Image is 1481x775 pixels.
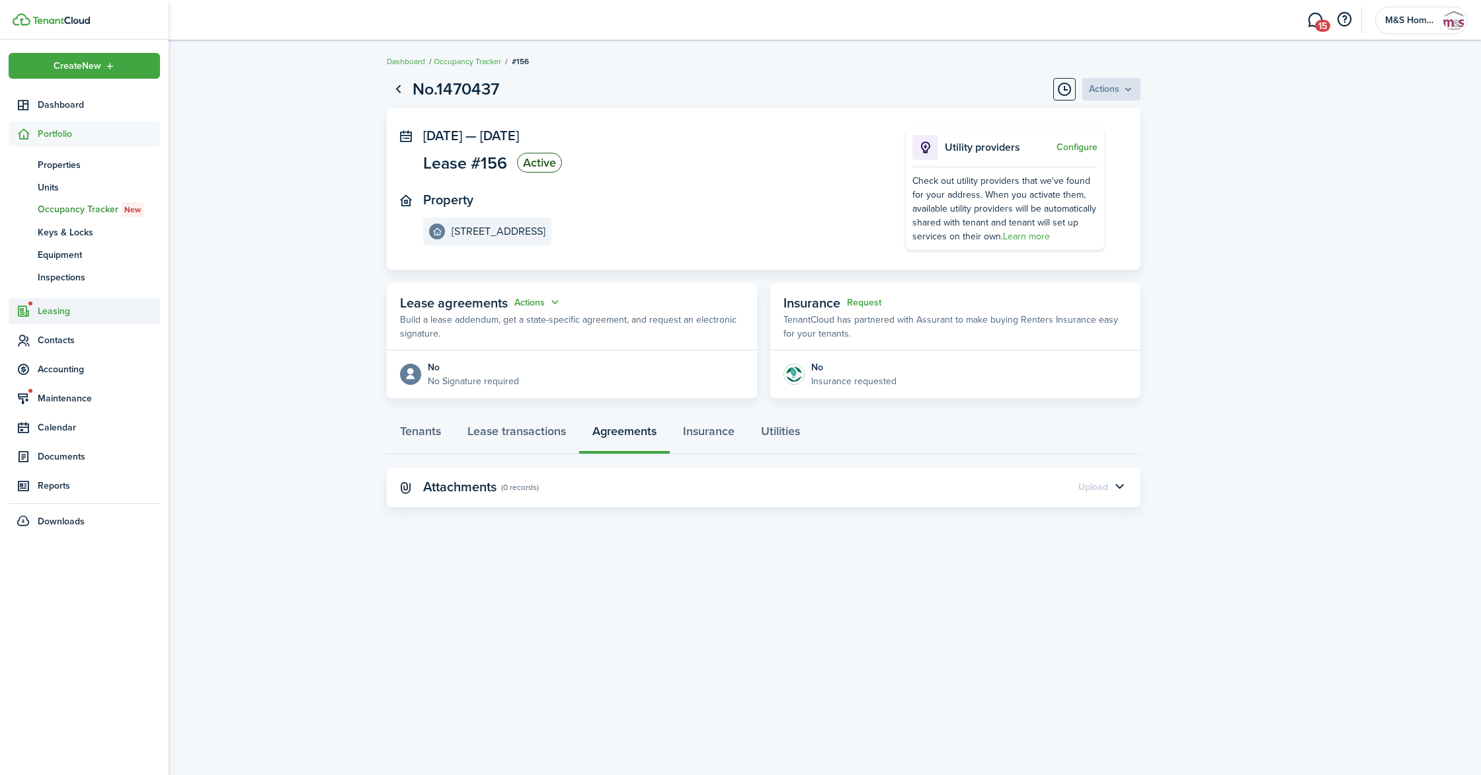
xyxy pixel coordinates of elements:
[847,298,881,308] button: Request
[783,364,805,385] img: Insurance protection
[38,391,160,405] span: Maintenance
[1003,229,1050,243] a: Learn more
[38,450,160,464] span: Documents
[38,248,160,262] span: Equipment
[38,270,160,284] span: Inspections
[1443,10,1464,31] img: M&S Home Improvement and Business Support, LLC
[38,304,160,318] span: Leasing
[54,61,101,71] span: Create New
[387,56,425,67] a: Dashboard
[1385,16,1438,25] span: M&S Home Improvement and Business Support, LLC
[1315,20,1330,32] span: 15
[423,126,462,145] span: [DATE]
[434,56,501,67] a: Occupancy Tracker
[1108,476,1131,499] button: Toggle accordion
[423,192,473,208] panel-main-title: Property
[38,158,160,172] span: Properties
[428,360,519,374] div: No
[9,473,160,499] a: Reports
[465,126,477,145] span: —
[423,479,497,495] panel-main-title: Attachments
[670,415,748,454] a: Insurance
[400,313,744,341] p: Build a lease addendum, get a state-specific agreement, and request an electronic signature.
[9,92,160,118] a: Dashboard
[38,127,160,141] span: Portfolio
[9,221,160,243] a: Keys & Locks
[9,153,160,176] a: Properties
[1053,78,1076,101] button: Timeline
[454,415,579,454] a: Lease transactions
[124,204,141,216] span: New
[9,266,160,288] a: Inspections
[387,415,454,454] a: Tenants
[38,514,85,528] span: Downloads
[38,225,160,239] span: Keys & Locks
[32,17,90,24] img: TenantCloud
[423,155,507,171] span: Lease #156
[514,295,562,310] button: Actions
[38,333,160,347] span: Contacts
[9,53,160,79] button: Open menu
[945,140,1053,155] p: Utility providers
[1057,142,1098,153] button: Configure
[38,421,160,434] span: Calendar
[9,243,160,266] a: Equipment
[38,98,160,112] span: Dashboard
[400,293,508,313] span: Lease agreements
[1333,9,1355,31] button: Open resource center
[514,295,562,310] button: Open menu
[13,13,30,26] img: TenantCloud
[38,479,160,493] span: Reports
[38,362,160,376] span: Accounting
[1302,3,1328,37] a: Messaging
[9,198,160,221] a: Occupancy TrackerNew
[912,174,1098,243] div: Check out utility providers that we've found for your address. When you activate them, available ...
[811,374,897,388] p: Insurance requested
[38,202,160,217] span: Occupancy Tracker
[413,77,499,102] h1: No.1470437
[38,181,160,194] span: Units
[811,360,897,374] div: No
[783,313,1127,341] p: TenantCloud has partnered with Assurant to make buying Renters Insurance easy for your tenants.
[512,56,529,67] span: #156
[517,153,562,173] status: Active
[480,126,519,145] span: [DATE]
[501,481,539,493] panel-main-subtitle: (0 records)
[428,374,519,388] p: No Signature required
[748,415,813,454] a: Utilities
[783,293,840,313] span: Insurance
[452,225,545,237] e-details-info-title: [STREET_ADDRESS]
[387,78,409,101] a: Go back
[9,176,160,198] a: Units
